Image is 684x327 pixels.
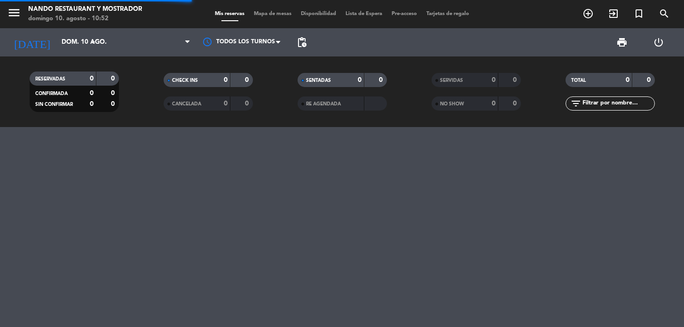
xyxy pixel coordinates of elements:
strong: 0 [90,101,94,107]
strong: 0 [224,100,228,107]
span: pending_actions [296,37,307,48]
span: SIN CONFIRMAR [35,102,73,107]
span: Pre-acceso [387,11,422,16]
strong: 0 [111,75,117,82]
span: TOTAL [571,78,586,83]
strong: 0 [513,77,519,83]
strong: 0 [647,77,653,83]
span: CANCELADA [172,102,201,106]
i: filter_list [570,98,582,109]
i: exit_to_app [608,8,619,19]
i: turned_in_not [633,8,645,19]
span: SENTADAS [306,78,331,83]
strong: 0 [90,90,94,96]
i: arrow_drop_down [87,37,99,48]
i: [DATE] [7,32,57,53]
span: Tarjetas de regalo [422,11,474,16]
span: Disponibilidad [296,11,341,16]
span: Mis reservas [210,11,249,16]
i: search [659,8,670,19]
strong: 0 [358,77,362,83]
button: menu [7,6,21,23]
strong: 0 [90,75,94,82]
span: SERVIDAS [440,78,463,83]
strong: 0 [111,101,117,107]
i: menu [7,6,21,20]
i: add_circle_outline [582,8,594,19]
strong: 0 [224,77,228,83]
span: CONFIRMADA [35,91,68,96]
span: CHECK INS [172,78,198,83]
span: NO SHOW [440,102,464,106]
strong: 0 [245,100,251,107]
div: Nando Restaurant y Mostrador [28,5,142,14]
input: Filtrar por nombre... [582,98,654,109]
div: domingo 10. agosto - 10:52 [28,14,142,24]
div: LOG OUT [640,28,677,56]
strong: 0 [492,100,495,107]
span: RE AGENDADA [306,102,341,106]
span: Lista de Espera [341,11,387,16]
strong: 0 [626,77,629,83]
i: power_settings_new [653,37,664,48]
strong: 0 [111,90,117,96]
strong: 0 [513,100,519,107]
strong: 0 [379,77,385,83]
span: RESERVADAS [35,77,65,81]
strong: 0 [492,77,495,83]
strong: 0 [245,77,251,83]
span: Mapa de mesas [249,11,296,16]
span: print [616,37,628,48]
